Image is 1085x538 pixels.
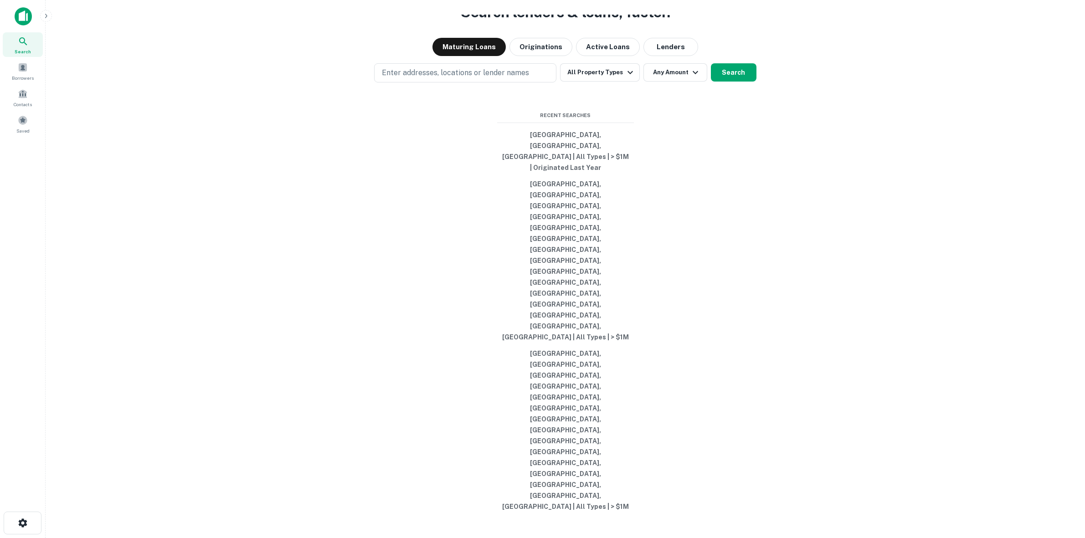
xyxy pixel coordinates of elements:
[497,345,634,515] button: [GEOGRAPHIC_DATA], [GEOGRAPHIC_DATA], [GEOGRAPHIC_DATA], [GEOGRAPHIC_DATA], [GEOGRAPHIC_DATA], [G...
[432,38,506,56] button: Maturing Loans
[3,32,43,57] a: Search
[382,67,529,78] p: Enter addresses, locations or lender names
[497,127,634,176] button: [GEOGRAPHIC_DATA], [GEOGRAPHIC_DATA], [GEOGRAPHIC_DATA] | All Types | > $1M | Originated Last Year
[1039,465,1085,509] iframe: Chat Widget
[3,59,43,83] a: Borrowers
[15,48,31,55] span: Search
[3,112,43,136] a: Saved
[3,85,43,110] a: Contacts
[15,7,32,26] img: capitalize-icon.png
[711,63,756,82] button: Search
[509,38,572,56] button: Originations
[497,112,634,119] span: Recent Searches
[14,101,32,108] span: Contacts
[12,74,34,82] span: Borrowers
[16,127,30,134] span: Saved
[643,63,707,82] button: Any Amount
[374,63,556,82] button: Enter addresses, locations or lender names
[576,38,640,56] button: Active Loans
[497,176,634,345] button: [GEOGRAPHIC_DATA], [GEOGRAPHIC_DATA], [GEOGRAPHIC_DATA], [GEOGRAPHIC_DATA], [GEOGRAPHIC_DATA], [G...
[560,63,639,82] button: All Property Types
[643,38,698,56] button: Lenders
